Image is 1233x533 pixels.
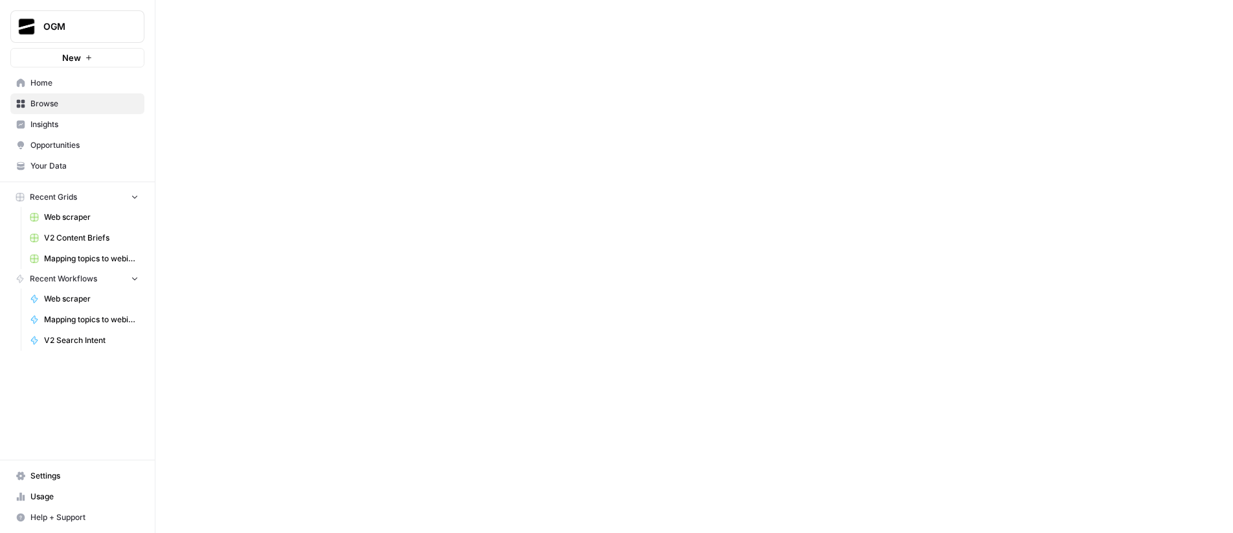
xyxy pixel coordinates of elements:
a: V2 Search Intent [24,330,144,351]
span: V2 Search Intent [44,335,139,346]
span: Mapping topics to webinars, case studies, and products [44,253,139,265]
span: OGM [43,20,122,33]
a: V2 Content Briefs [24,228,144,248]
span: Recent Grids [30,191,77,203]
span: Help + Support [30,512,139,523]
img: OGM Logo [15,15,38,38]
span: Insights [30,119,139,130]
span: Opportunities [30,139,139,151]
button: Help + Support [10,507,144,528]
a: Settings [10,466,144,486]
span: Your Data [30,160,139,172]
span: V2 Content Briefs [44,232,139,244]
span: Recent Workflows [30,273,97,285]
span: New [62,51,81,64]
span: Mapping topics to webinars, case studies, and products [44,314,139,326]
a: Web scraper [24,289,144,309]
span: Home [30,77,139,89]
span: Web scraper [44,293,139,305]
a: Your Data [10,156,144,176]
a: Web scraper [24,207,144,228]
a: Browse [10,93,144,114]
a: Usage [10,486,144,507]
a: Home [10,73,144,93]
span: Browse [30,98,139,110]
button: Workspace: OGM [10,10,144,43]
a: Mapping topics to webinars, case studies, and products [24,248,144,269]
a: Opportunities [10,135,144,156]
button: Recent Workflows [10,269,144,289]
button: Recent Grids [10,187,144,207]
span: Usage [30,491,139,503]
a: Mapping topics to webinars, case studies, and products [24,309,144,330]
span: Settings [30,470,139,482]
button: New [10,48,144,67]
a: Insights [10,114,144,135]
span: Web scraper [44,211,139,223]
